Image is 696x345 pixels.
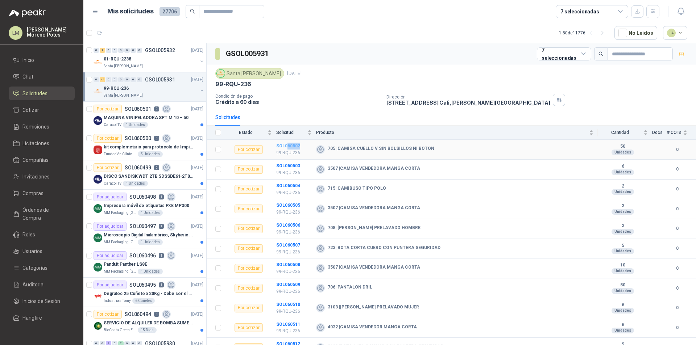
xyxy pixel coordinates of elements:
span: Compañías [22,156,49,164]
p: SOL060500 [125,136,151,141]
div: Por cotizar [235,323,263,332]
b: 3103 | [PERSON_NAME] PRELAVADO MUJER [328,304,419,310]
p: SOL060494 [125,312,151,317]
a: Por adjudicarSOL0604951[DATE] Company LogoDegratec 25 Cuñete x 20Kg - Debe ser el de Tecnas (por ... [83,278,206,307]
span: Hangfire [22,314,42,322]
p: GSOL005931 [145,77,175,82]
b: 708 | [PERSON_NAME] PRELAVADO HOMBRE [328,225,420,231]
div: 0 [124,77,130,82]
button: No Leídos [614,26,657,40]
div: Unidades [612,308,634,314]
a: Cotizar [9,103,75,117]
div: LM [9,26,22,40]
p: GSOL005932 [145,48,175,53]
b: 3507 | CAMISA VENDEDORA MANGA CORTA [328,166,420,172]
p: Panduit Panther LS8E [104,261,147,268]
p: [DATE] [191,164,203,171]
p: 99-RQU-236 [276,288,312,295]
img: Company Logo [94,321,102,330]
p: [DATE] [287,70,302,77]
a: Remisiones [9,120,75,134]
div: Unidades [612,268,634,274]
span: Solicitudes [22,89,47,97]
p: Degratec 25 Cuñete x 20Kg - Debe ser el de Tecnas (por ahora homologado) - (Adjuntar ficha técnica) [104,290,194,297]
img: Company Logo [94,116,102,125]
span: Compras [22,189,43,197]
a: SOL060507 [276,243,300,248]
div: 15 Días [138,327,157,333]
a: 0 1 0 0 0 0 0 0 GSOL005932[DATE] Company Logo01-RQU-2238Santa [PERSON_NAME] [94,46,205,69]
span: Categorías [22,264,47,272]
div: Por adjudicar [94,222,127,231]
b: 706 | PANTALON DRIL [328,285,372,290]
b: 0 [667,225,687,232]
div: 0 [130,77,136,82]
span: 27706 [159,7,180,16]
p: [DATE] [191,135,203,142]
span: Usuarios [22,247,42,255]
b: 50 [598,282,648,288]
div: 1 - 50 de 11776 [559,27,609,39]
span: Inicios de Sesión [22,297,60,305]
h1: Mis solicitudes [107,6,154,17]
div: 0 [130,48,136,53]
p: [DATE] [191,282,203,289]
a: 0 44 0 0 0 0 0 0 GSOL005931[DATE] Company Logo99-RQU-236Santa [PERSON_NAME] [94,75,205,98]
a: Auditoria [9,278,75,291]
b: 5 [598,243,648,249]
p: [DATE] [191,223,203,230]
p: 99-RQU-236 [276,150,312,156]
b: SOL060506 [276,223,300,228]
div: Unidades [612,209,634,215]
div: 0 [112,48,117,53]
a: SOL060502 [276,143,300,148]
a: SOL060508 [276,262,300,267]
div: 0 [94,77,99,82]
a: Por cotizarSOL0604940[DATE] Company LogoSERVICIO DE ALQUILER DE BOMBA SUMERGIBLE DE 1 HPBioCosta ... [83,307,206,336]
b: 723 | BOTA CORTA CUERO CON PUNTERA SEGURIDAD [328,245,440,251]
p: DISCO SANDISK WDT 2TB SDSSDE61-2T00-G25 [104,173,194,180]
a: Por cotizarSOL0604990[DATE] Company LogoDISCO SANDISK WDT 2TB SDSSDE61-2T00-G25Caracol TV1 Unidades [83,160,206,190]
div: Por cotizar [94,310,122,319]
th: Solicitud [276,126,316,140]
p: kit complemetario para protocolo de limpieza [104,144,194,151]
th: Cantidad [598,126,652,140]
p: [STREET_ADDRESS] Cali , [PERSON_NAME][GEOGRAPHIC_DATA] [386,100,550,106]
div: 7 seleccionadas [542,46,578,62]
p: SOL060495 [129,282,156,287]
a: SOL060504 [276,183,300,188]
div: 1 Unidades [138,269,163,274]
div: Por cotizar [235,224,263,233]
div: Por cotizar [235,205,263,213]
div: 0 [118,48,124,53]
a: SOL060503 [276,163,300,168]
div: Por cotizar [235,145,263,154]
div: Por cotizar [94,134,122,143]
p: 0 [154,312,159,317]
p: MM Packaging [GEOGRAPHIC_DATA] [104,210,136,216]
p: Dirección [386,94,550,100]
b: 0 [667,166,687,173]
b: SOL060509 [276,282,300,287]
img: Logo peakr [9,9,46,17]
a: SOL060505 [276,203,300,208]
img: Company Logo [94,204,102,213]
a: Compras [9,186,75,200]
p: 99-RQU-236 [276,229,312,236]
span: Producto [316,130,588,135]
div: 0 [137,77,142,82]
a: SOL060511 [276,322,300,327]
div: Por cotizar [235,264,263,273]
div: Santa [PERSON_NAME] [215,68,284,79]
p: Santa [PERSON_NAME] [104,93,143,98]
b: 3507 | CAMISA VENDEDORA MANGA CORTA [328,265,420,270]
p: 1 [159,224,164,229]
b: 0 [667,206,687,213]
b: 0 [667,324,687,331]
div: 0 [94,48,99,53]
p: 99-RQU-236 [276,189,312,196]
